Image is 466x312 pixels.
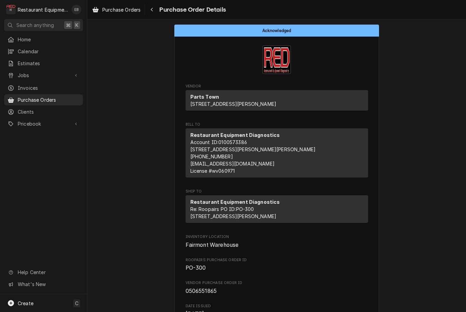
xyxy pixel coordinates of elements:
span: [STREET_ADDRESS][PERSON_NAME][PERSON_NAME] [190,146,316,152]
span: Vendor [186,84,368,89]
img: Logo [262,45,291,74]
div: Bill To [186,128,368,180]
a: Go to Help Center [4,267,83,278]
div: Emily Bird's Avatar [72,5,81,14]
button: Navigate back [146,4,157,15]
span: Estimates [18,60,79,67]
span: Invoices [18,84,79,91]
span: 0506551865 [186,288,217,294]
span: Clients [18,108,79,115]
a: [PHONE_NUMBER] [190,154,233,159]
span: Help Center [18,269,79,276]
div: Status [174,25,379,37]
span: Inventory Location [186,234,368,240]
div: Vendor [186,90,368,111]
a: [EMAIL_ADDRESS][DOMAIN_NAME] [190,161,275,167]
span: Acknowledged [262,28,291,33]
div: Inventory Location [186,234,368,249]
span: Re: Roopairs PO ID: PO-300 [190,206,254,212]
strong: Restaurant Equipment Diagnostics [190,132,280,138]
span: K [75,22,78,29]
span: Create [18,300,33,306]
span: [STREET_ADDRESS][PERSON_NAME] [190,101,277,107]
a: Go to What's New [4,279,83,290]
span: Inventory Location [186,241,368,249]
div: Ship To [186,195,368,223]
div: Vendor [186,90,368,113]
span: Bill To [186,122,368,127]
span: PO-300 [186,265,206,271]
span: What's New [18,281,79,288]
div: Roopairs Purchase Order ID [186,257,368,272]
div: Purchase Order Bill To [186,122,368,181]
div: Vendor Purchase Order ID [186,280,368,295]
span: [STREET_ADDRESS][PERSON_NAME] [190,213,277,219]
div: EB [72,5,81,14]
span: Vendor Purchase Order ID [186,287,368,295]
div: Purchase Order Ship To [186,189,368,226]
span: Home [18,36,79,43]
strong: Restaurant Equipment Diagnostics [190,199,280,205]
a: Go to Jobs [4,70,83,81]
span: Ship To [186,189,368,194]
a: Invoices [4,82,83,94]
span: Jobs [18,72,69,79]
a: Go to Pricebook [4,118,83,129]
div: Bill To [186,128,368,178]
span: Vendor Purchase Order ID [186,280,368,286]
a: Purchase Orders [89,4,143,15]
span: Fairmont Warehouse [186,242,239,248]
span: C [75,300,78,307]
a: Calendar [4,46,83,57]
span: Purchase Order Details [157,5,226,14]
a: Home [4,34,83,45]
span: Pricebook [18,120,69,127]
div: Restaurant Equipment Diagnostics's Avatar [6,5,16,14]
strong: Parts Town [190,94,219,100]
span: Search anything [16,22,54,29]
span: Calendar [18,48,79,55]
span: Purchase Orders [102,6,141,13]
button: Search anything⌘K [4,19,83,31]
div: Restaurant Equipment Diagnostics [18,6,68,13]
span: ⌘ [66,22,71,29]
span: Roopairs Purchase Order ID [186,257,368,263]
a: Clients [4,106,83,117]
a: Estimates [4,58,83,69]
div: Purchase Order Vendor [186,84,368,114]
span: Date Issued [186,303,368,309]
span: Account ID: 0100573386 [190,139,247,145]
span: Roopairs Purchase Order ID [186,264,368,272]
div: Ship To [186,195,368,226]
span: Purchase Orders [18,96,79,103]
span: License # wv060971 [190,168,235,174]
a: Purchase Orders [4,94,83,105]
div: R [6,5,16,14]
